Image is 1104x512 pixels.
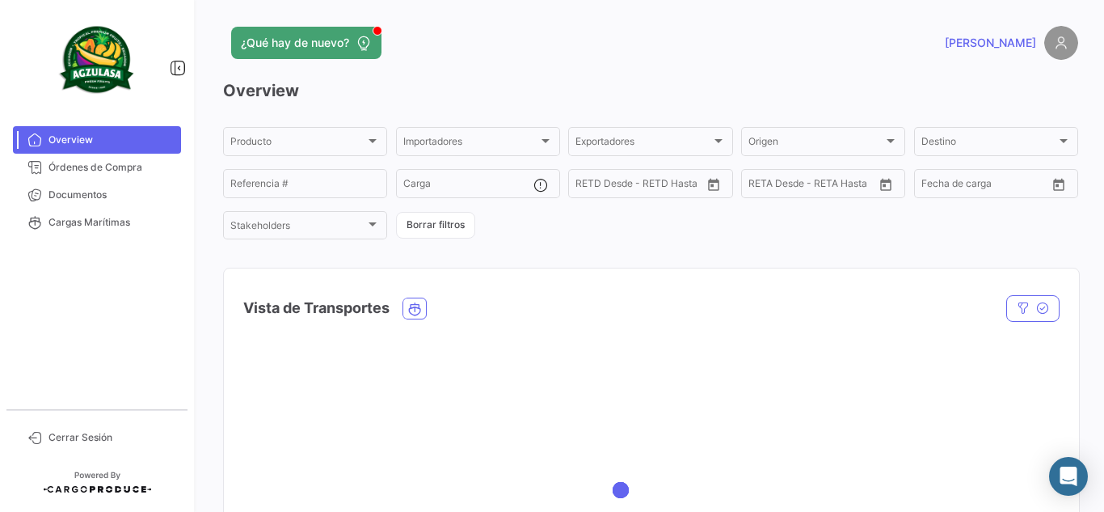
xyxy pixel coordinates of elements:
[223,79,1078,102] h3: Overview
[231,27,381,59] button: ¿Qué hay de nuevo?
[874,172,898,197] button: Open calendar
[616,180,676,192] input: Hasta
[48,133,175,147] span: Overview
[1044,26,1078,60] img: placeholder-user.png
[57,19,137,100] img: agzulasa-logo.png
[13,181,181,209] a: Documentos
[48,215,175,230] span: Cargas Marítimas
[1049,457,1088,496] div: Abrir Intercom Messenger
[241,35,349,51] span: ¿Qué hay de nuevo?
[403,138,538,150] span: Importadores
[575,138,710,150] span: Exportadores
[702,172,726,197] button: Open calendar
[748,180,777,192] input: Desde
[396,212,475,239] button: Borrar filtros
[945,35,1036,51] span: [PERSON_NAME]
[230,222,365,234] span: Stakeholders
[1047,172,1071,197] button: Open calendar
[243,297,390,319] h4: Vista de Transportes
[48,430,175,445] span: Cerrar Sesión
[921,180,950,192] input: Desde
[13,126,181,154] a: Overview
[13,154,181,181] a: Órdenes de Compra
[48,160,175,175] span: Órdenes de Compra
[575,180,605,192] input: Desde
[230,138,365,150] span: Producto
[748,138,883,150] span: Origen
[921,138,1056,150] span: Destino
[789,180,849,192] input: Hasta
[403,298,426,319] button: Ocean
[962,180,1022,192] input: Hasta
[13,209,181,236] a: Cargas Marítimas
[48,188,175,202] span: Documentos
